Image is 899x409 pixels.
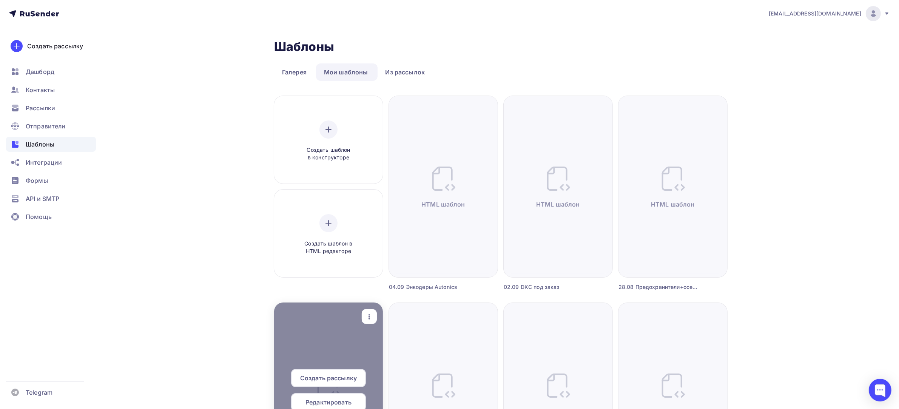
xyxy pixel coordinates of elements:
[26,67,54,76] span: Дашборд
[26,158,62,167] span: Интеграции
[769,6,890,21] a: [EMAIL_ADDRESS][DOMAIN_NAME]
[26,176,48,185] span: Формы
[618,283,700,291] div: 28.08 Предохранители+осенние скидки
[293,146,364,162] span: Создать шаблон в конструкторе
[504,283,585,291] div: 02.09 DKC под заказ
[389,283,470,291] div: 04.09 Энкодеры Autonics
[26,85,55,94] span: Контакты
[26,388,52,397] span: Telegram
[26,103,55,113] span: Рассылки
[305,398,352,407] span: Редактировать
[274,63,315,81] a: Галерея
[378,63,433,81] a: Из рассылок
[769,10,861,17] span: [EMAIL_ADDRESS][DOMAIN_NAME]
[300,374,357,383] span: Создать рассылку
[27,42,83,51] div: Создать рассылку
[6,137,96,152] a: Шаблоны
[6,119,96,134] a: Отправители
[274,39,334,54] h2: Шаблоны
[6,64,96,79] a: Дашборд
[26,194,59,203] span: API и SMTP
[26,140,54,149] span: Шаблоны
[6,173,96,188] a: Формы
[26,122,66,131] span: Отправители
[316,63,376,81] a: Мои шаблоны
[26,212,52,221] span: Помощь
[6,82,96,97] a: Контакты
[293,240,364,255] span: Создать шаблон в HTML редакторе
[6,100,96,116] a: Рассылки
